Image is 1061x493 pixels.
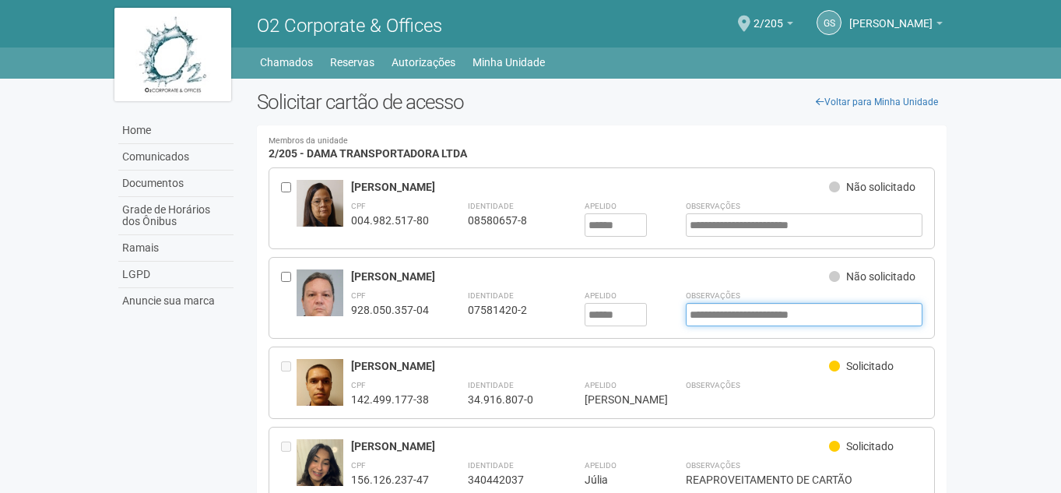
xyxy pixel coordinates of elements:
div: 08580657-8 [468,213,546,227]
span: Não solicitado [846,270,915,283]
h2: Solicitar cartão de acesso [257,90,947,114]
strong: Observações [686,202,740,210]
strong: CPF [351,291,366,300]
strong: Apelido [585,381,617,389]
strong: Apelido [585,202,617,210]
strong: Apelido [585,461,617,470]
a: Reservas [330,51,374,73]
div: [PERSON_NAME] [351,180,830,194]
a: Autorizações [392,51,455,73]
strong: Identidade [468,202,514,210]
div: 07581420-2 [468,303,546,317]
strong: Observações [686,291,740,300]
a: Ramais [118,235,234,262]
a: Anuncie sua marca [118,288,234,314]
div: 928.050.357-04 [351,303,429,317]
a: Minha Unidade [473,51,545,73]
div: 34.916.807-0 [468,393,546,407]
div: [PERSON_NAME] [351,359,830,373]
strong: CPF [351,461,366,470]
a: Grade de Horários dos Ônibus [118,197,234,235]
a: Home [118,118,234,144]
strong: Identidade [468,291,514,300]
span: Solicitado [846,440,894,453]
div: Júlia [585,473,647,487]
img: user.jpg [297,269,343,332]
span: 2/205 [754,2,783,30]
div: 142.499.177-38 [351,393,429,407]
a: Voltar para Minha Unidade [807,90,947,114]
a: [PERSON_NAME] [849,19,943,32]
div: Entre em contato com a Aministração para solicitar o cancelamento ou 2a via [281,439,297,487]
div: 156.126.237-47 [351,473,429,487]
small: Membros da unidade [269,137,936,146]
img: user.jpg [297,180,343,242]
div: REAPROVEITAMENTO DE CARTÃO [686,473,923,487]
div: 340442037 [468,473,546,487]
a: LGPD [118,262,234,288]
img: logo.jpg [114,8,231,101]
div: [PERSON_NAME] [351,439,830,453]
div: [PERSON_NAME] [585,393,647,407]
h4: 2/205 - DAMA TRANSPORTADORA LTDA [269,137,936,160]
div: 004.982.517-80 [351,213,429,227]
span: Solicitado [846,360,894,372]
span: Não solicitado [846,181,915,193]
a: Documentos [118,171,234,197]
strong: Identidade [468,381,514,389]
strong: Observações [686,381,740,389]
strong: CPF [351,381,366,389]
strong: Identidade [468,461,514,470]
a: 2/205 [754,19,793,32]
a: GS [817,10,841,35]
span: Gilberto Stiebler Filho [849,2,933,30]
a: Comunicados [118,144,234,171]
div: Entre em contato com a Aministração para solicitar o cancelamento ou 2a via [281,359,297,407]
span: O2 Corporate & Offices [257,15,442,37]
strong: CPF [351,202,366,210]
strong: Apelido [585,291,617,300]
strong: Observações [686,461,740,470]
a: Chamados [260,51,313,73]
div: [PERSON_NAME] [351,269,830,283]
img: user.jpg [297,359,343,421]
